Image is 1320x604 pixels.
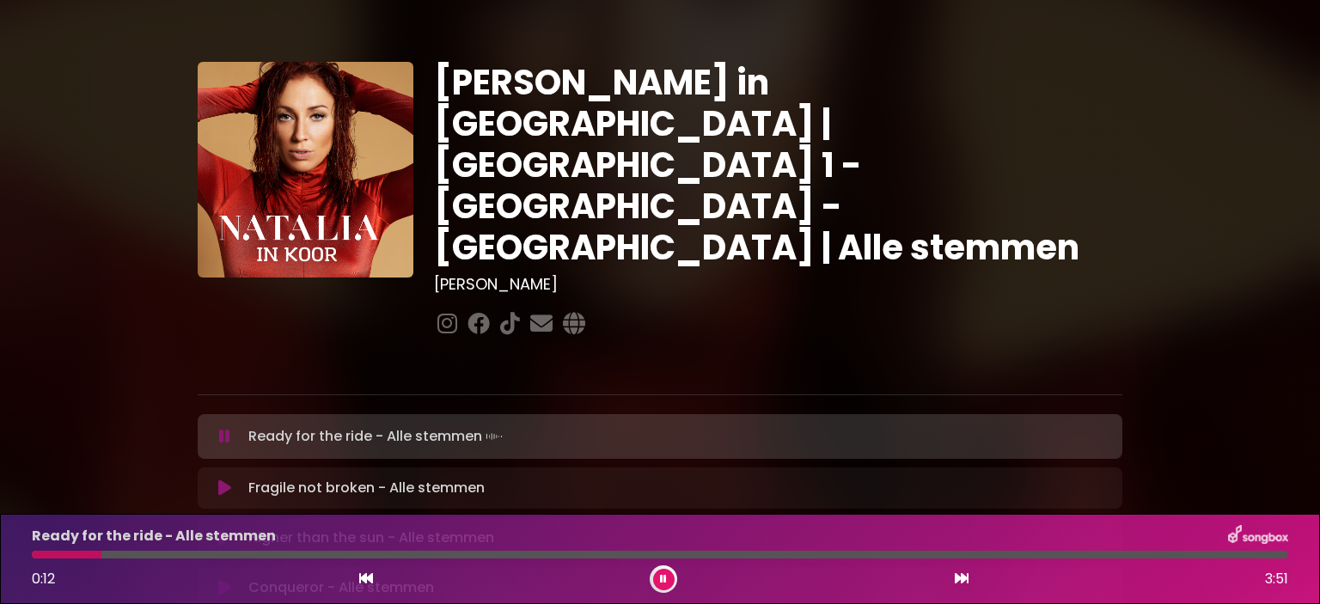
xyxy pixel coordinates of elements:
[434,62,1122,268] h1: [PERSON_NAME] in [GEOGRAPHIC_DATA] | [GEOGRAPHIC_DATA] 1 - [GEOGRAPHIC_DATA] - [GEOGRAPHIC_DATA] ...
[434,275,1122,294] h3: [PERSON_NAME]
[1228,525,1288,547] img: songbox-logo-white.png
[198,62,413,278] img: YTVS25JmS9CLUqXqkEhs
[32,526,276,546] p: Ready for the ride - Alle stemmen
[32,569,55,589] span: 0:12
[248,478,485,498] p: Fragile not broken - Alle stemmen
[482,424,506,448] img: waveform4.gif
[1265,569,1288,589] span: 3:51
[248,424,506,448] p: Ready for the ride - Alle stemmen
